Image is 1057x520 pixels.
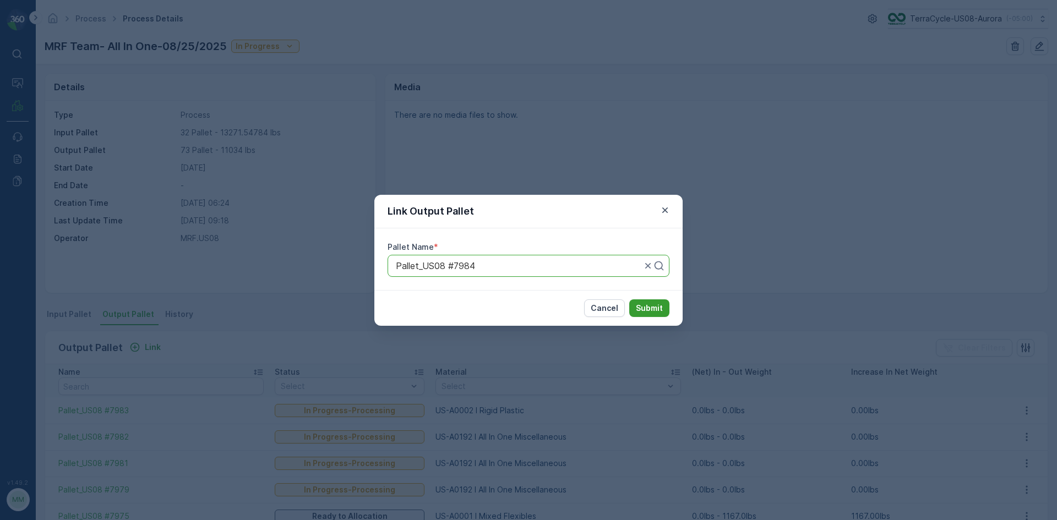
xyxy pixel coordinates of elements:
p: Cancel [591,303,618,314]
button: Submit [629,299,669,317]
button: Cancel [584,299,625,317]
label: Pallet Name [388,242,434,251]
p: Submit [636,303,663,314]
p: Link Output Pallet [388,204,474,219]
